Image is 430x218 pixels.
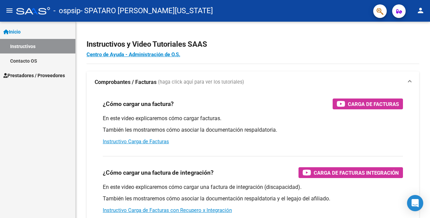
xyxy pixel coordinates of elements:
[333,99,403,109] button: Carga de Facturas
[87,51,180,58] a: Centro de Ayuda - Administración de O.S.
[298,167,403,178] button: Carga de Facturas Integración
[3,72,65,79] span: Prestadores / Proveedores
[5,6,14,15] mat-icon: menu
[103,126,403,134] p: También les mostraremos cómo asociar la documentación respaldatoria.
[103,207,232,213] a: Instructivo Carga de Facturas con Recupero x Integración
[103,138,169,145] a: Instructivo Carga de Facturas
[103,195,403,202] p: También les mostraremos cómo asociar la documentación respaldatoria y el legajo del afiliado.
[103,183,403,191] p: En este video explicaremos cómo cargar una factura de integración (discapacidad).
[87,71,419,93] mat-expansion-panel-header: Comprobantes / Facturas (haga click aquí para ver los tutoriales)
[103,115,403,122] p: En este video explicaremos cómo cargar facturas.
[3,28,21,36] span: Inicio
[348,100,399,108] span: Carga de Facturas
[103,99,174,109] h3: ¿Cómo cargar una factura?
[158,79,244,86] span: (haga click aquí para ver los tutoriales)
[407,195,423,211] div: Open Intercom Messenger
[416,6,425,15] mat-icon: person
[53,3,80,18] span: - ospsip
[87,38,419,51] h2: Instructivos y Video Tutoriales SAAS
[95,79,157,86] strong: Comprobantes / Facturas
[80,3,213,18] span: - SPATARO [PERSON_NAME][US_STATE]
[103,168,214,177] h3: ¿Cómo cargar una factura de integración?
[314,169,399,177] span: Carga de Facturas Integración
